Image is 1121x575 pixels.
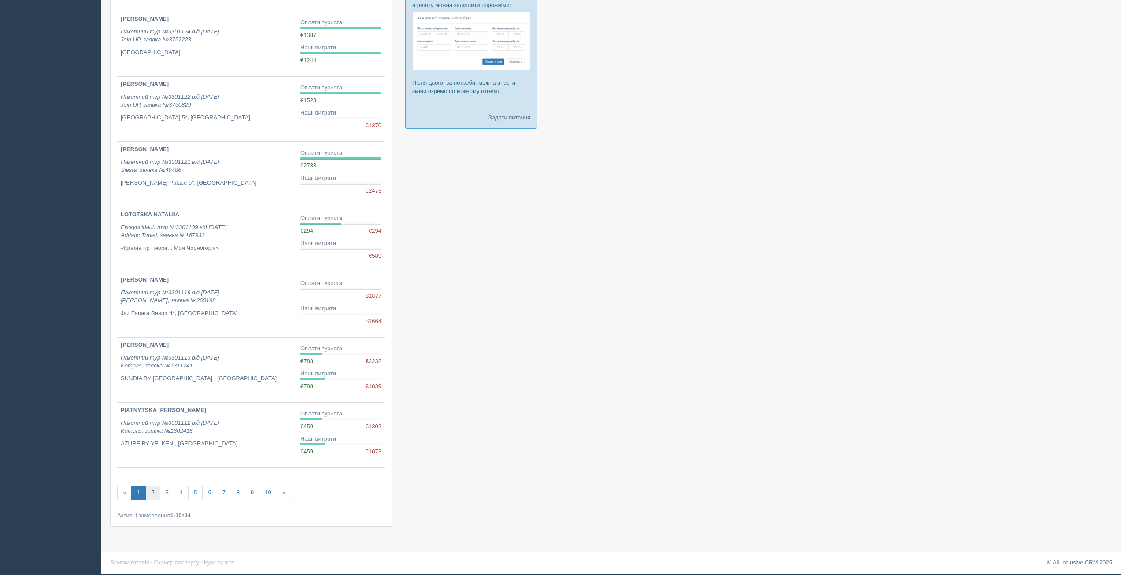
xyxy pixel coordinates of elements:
[277,486,291,500] a: »
[366,448,381,456] span: €1073
[300,109,381,117] div: Наші витрати
[121,440,293,448] p: AZURE BY YELKEN , [GEOGRAPHIC_DATA]
[121,159,219,174] i: Пакетний тур №3301121 від [DATE] Siesta, заявка №49486
[160,486,174,500] a: 3
[151,559,152,566] span: ·
[121,354,219,369] i: Пакетний тур №3301113 від [DATE] Kompas, заявка №1311241
[202,486,217,500] a: 6
[121,114,293,122] p: [GEOGRAPHIC_DATA] 5*, [GEOGRAPHIC_DATA]
[300,410,381,418] div: Оплати туриста
[204,559,234,566] a: Курс валют
[121,224,226,239] i: Екскурсійний тур №3301109 від [DATE] Adriatic Travel, заявка №167932
[121,289,219,304] i: Пакетний тур №3301116 від [DATE] [PERSON_NAME], заявка №260198
[300,149,381,157] div: Оплати туриста
[300,214,381,223] div: Оплати туриста
[300,423,313,430] span: €459
[117,77,297,141] a: [PERSON_NAME] Пакетний тур №3301122 від [DATE]Join UP, заявка №3750829 [GEOGRAPHIC_DATA] 5*, [GEO...
[117,486,132,500] span: «
[366,122,381,130] span: €1370
[117,272,297,337] a: [PERSON_NAME] Пакетний тур №3301116 від [DATE][PERSON_NAME], заявка №260198 Jaz Fanara Resort 4*,...
[300,448,313,455] span: €459
[300,174,381,182] div: Наші витрати
[300,19,381,27] div: Оплати туриста
[369,252,381,260] span: €589
[121,146,169,152] b: [PERSON_NAME]
[300,383,313,390] span: €788
[121,419,219,434] i: Пакетний тур №3301112 від [DATE] Kompas, заявка №1302418
[300,97,316,104] span: €1523
[121,341,169,348] b: [PERSON_NAME]
[174,486,189,500] a: 4
[300,32,316,38] span: €1387
[121,15,169,22] b: [PERSON_NAME]
[300,44,381,52] div: Наші витрати
[300,370,381,378] div: Наші витрати
[366,382,381,391] span: €1839
[170,512,182,519] b: 1-10
[366,292,381,300] span: $1877
[300,304,381,313] div: Наші витрати
[1047,559,1112,566] a: © All-Inclusive CRM 2025
[121,48,293,57] p: [GEOGRAPHIC_DATA]
[110,559,149,566] a: Візитки готелів
[117,207,297,272] a: LOTOTSKA NATALIIA Екскурсійний тур №3301109 від [DATE]Adriatic Travel, заявка №167932 «Країна гір...
[117,142,297,207] a: [PERSON_NAME] Пакетний тур №3301121 від [DATE]Siesta, заявка №49486 [PERSON_NAME] Palace 5*, [GEO...
[369,227,381,235] span: €294
[412,78,530,95] p: Після цього, за потреби, можна внести зміни окремо по кожному готелю.
[117,511,385,519] div: Активні замовлення з
[121,276,169,283] b: [PERSON_NAME]
[121,28,219,43] i: Пакетний тур №3301124 від [DATE] Join UP, заявка №3752223
[300,57,316,63] span: €1244
[366,357,381,366] span: €2232
[231,486,245,500] a: 8
[121,81,169,87] b: [PERSON_NAME]
[300,345,381,353] div: Оплати туриста
[145,486,160,500] a: 2
[300,279,381,288] div: Оплати туриста
[121,407,206,413] b: PIATNYTSKA [PERSON_NAME]
[300,84,381,92] div: Оплати туриста
[121,179,293,187] p: [PERSON_NAME] Palace 5*, [GEOGRAPHIC_DATA]
[366,423,381,431] span: €1302
[154,559,199,566] a: Сканер паспорту
[117,338,297,402] a: [PERSON_NAME] Пакетний тур №3301113 від [DATE]Kompas, заявка №1311241 SUNDIA BY [GEOGRAPHIC_DATA]...
[300,162,316,169] span: €2733
[185,512,191,519] b: 94
[245,486,259,500] a: 9
[188,486,203,500] a: 5
[121,244,293,252] p: «Країна гір і моря... Моя Чорногорія»
[300,227,313,234] span: €294
[366,317,381,326] span: $1664
[121,93,219,108] i: Пакетний тур №3301122 від [DATE] Join UP, заявка №3750829
[217,486,231,500] a: 7
[117,11,297,76] a: [PERSON_NAME] Пакетний тур №3301124 від [DATE]Join UP, заявка №3752223 [GEOGRAPHIC_DATA]
[259,486,277,500] a: 10
[366,187,381,195] span: €2473
[131,486,146,500] a: 1
[117,403,297,467] a: PIATNYTSKA [PERSON_NAME] Пакетний тур №3301112 від [DATE]Kompas, заявка №1302418 AZURE BY YELKEN ...
[300,435,381,443] div: Наші витрати
[121,309,293,318] p: Jaz Fanara Resort 4*, [GEOGRAPHIC_DATA]
[488,113,530,122] a: Задати питання
[300,358,313,364] span: €788
[121,211,179,218] b: LOTOTSKA NATALIIA
[300,239,381,248] div: Наші витрати
[121,375,293,383] p: SUNDIA BY [GEOGRAPHIC_DATA] , [GEOGRAPHIC_DATA]
[201,559,203,566] span: ·
[412,11,530,70] img: %D0%BF%D1%96%D0%B4%D0%B1%D1%96%D1%80%D0%BA%D0%B0-%D0%B0%D0%B2%D1%96%D0%B0-2-%D1%81%D1%80%D0%BC-%D...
